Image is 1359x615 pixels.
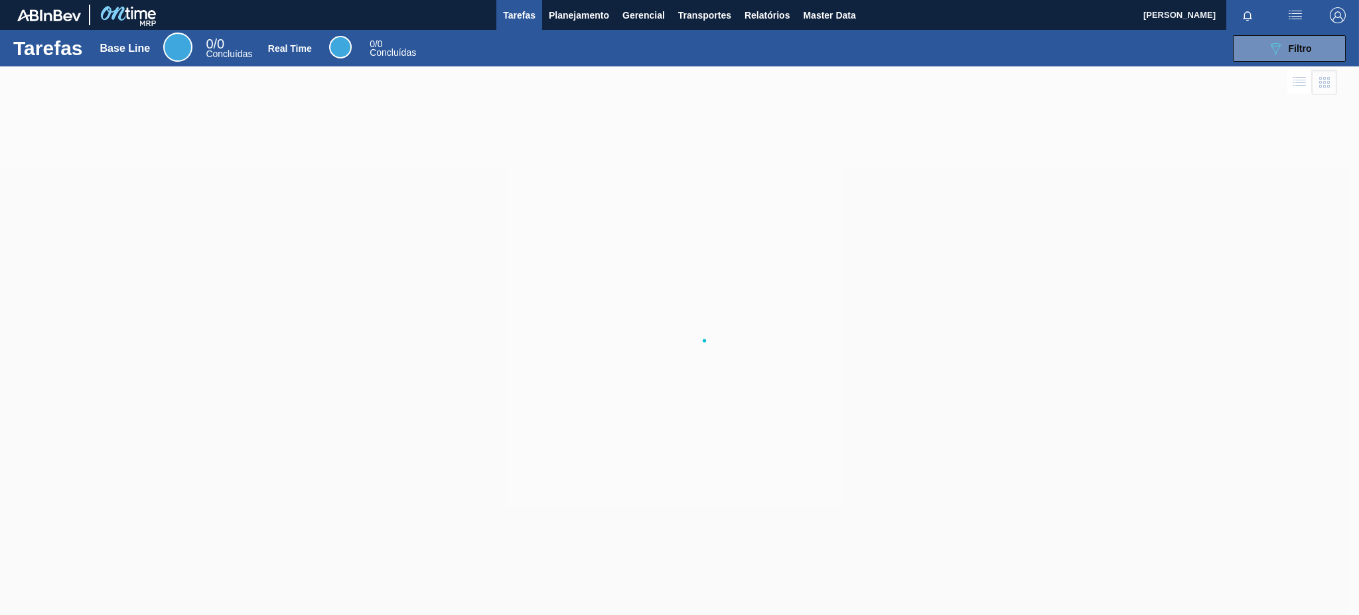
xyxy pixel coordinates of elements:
span: Relatórios [745,7,790,23]
span: Concluídas [370,47,416,58]
button: Filtro [1233,35,1346,62]
span: Tarefas [503,7,536,23]
div: Base Line [206,39,252,58]
div: Real Time [370,40,416,57]
img: TNhmsLtSVTkK8tSr43FrP2fwEKptu5GPRR3wAAAABJRU5ErkJggg== [17,9,81,21]
span: / 0 [206,37,224,51]
div: Real Time [329,36,352,58]
div: Base Line [163,33,192,62]
span: Transportes [678,7,731,23]
div: Base Line [100,43,151,54]
h1: Tarefas [13,41,83,56]
span: / 0 [370,39,382,49]
span: Concluídas [206,48,252,59]
img: userActions [1287,7,1303,23]
span: Filtro [1289,43,1312,54]
div: Real Time [268,43,312,54]
span: Gerencial [622,7,665,23]
span: 0 [370,39,375,49]
img: Logout [1330,7,1346,23]
span: Master Data [803,7,855,23]
span: Planejamento [549,7,609,23]
span: 0 [206,37,213,51]
button: Notificações [1226,6,1269,25]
